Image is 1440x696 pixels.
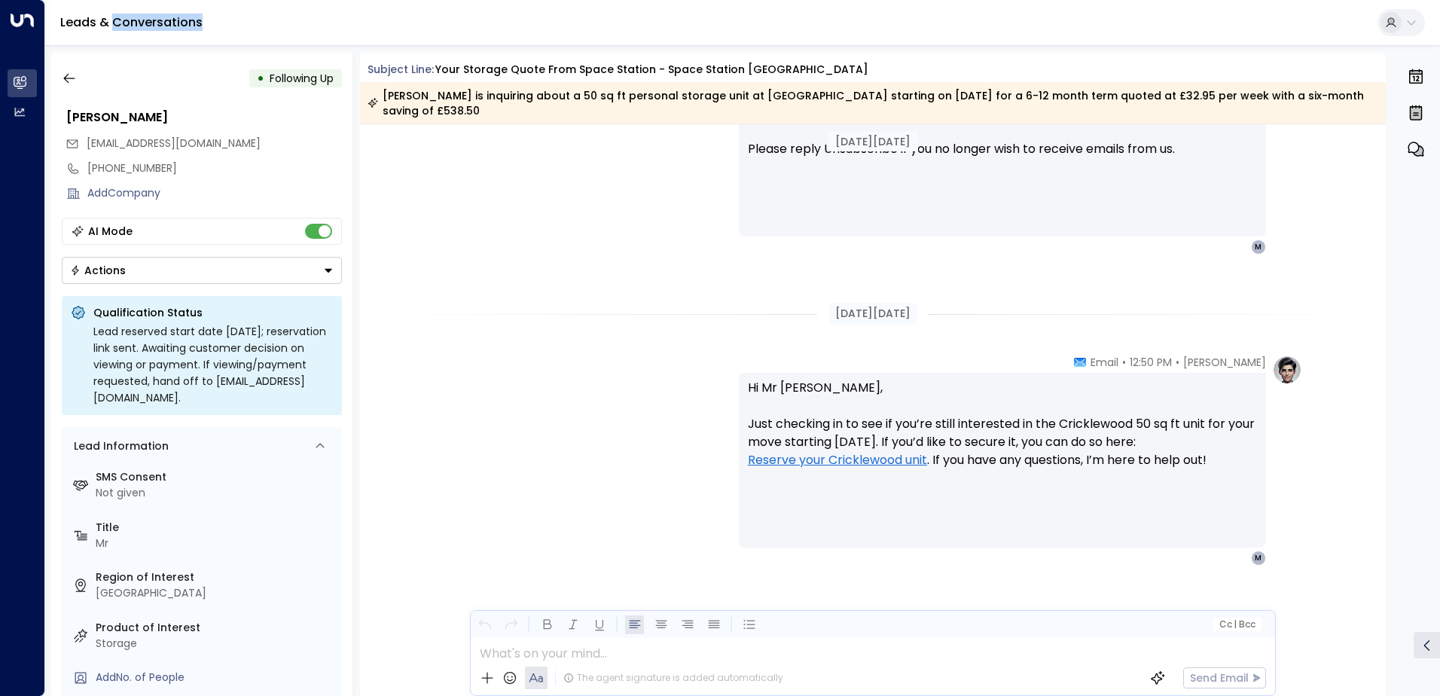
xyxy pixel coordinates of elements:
[93,305,333,320] p: Qualification Status
[1176,355,1179,370] span: •
[1251,551,1266,566] div: M
[1251,240,1266,255] div: M
[828,132,918,151] div: [DATE][DATE]
[270,71,334,86] span: Following Up
[502,615,520,634] button: Redo
[1130,355,1172,370] span: 12:50 PM
[87,185,342,201] div: AddCompany
[96,520,336,536] label: Title
[62,257,342,284] button: Actions
[1183,355,1266,370] span: [PERSON_NAME]
[563,671,783,685] div: The agent signature is added automatically
[1234,619,1237,630] span: |
[748,379,1257,487] p: Hi Mr [PERSON_NAME], Just checking in to see if you’re still interested in the Cricklewood 50 sq ...
[1213,618,1261,632] button: Cc|Bcc
[829,303,917,325] div: [DATE][DATE]
[748,451,927,469] a: Reserve your Cricklewood unit
[475,615,494,634] button: Undo
[1272,355,1302,385] img: profile-logo.png
[96,636,336,652] div: Storage
[368,62,434,77] span: Subject Line:
[96,485,336,501] div: Not given
[87,136,261,151] span: mfrab786@gmail.com
[257,65,264,92] div: •
[88,224,133,239] div: AI Mode
[368,88,1377,118] div: [PERSON_NAME] is inquiring about a 50 sq ft personal storage unit at [GEOGRAPHIC_DATA] starting o...
[60,14,203,31] a: Leads & Conversations
[93,323,333,406] div: Lead reserved start date [DATE]; reservation link sent. Awaiting customer decision on viewing or ...
[96,569,336,585] label: Region of Interest
[87,160,342,176] div: [PHONE_NUMBER]
[87,136,261,151] span: [EMAIL_ADDRESS][DOMAIN_NAME]
[96,585,336,601] div: [GEOGRAPHIC_DATA]
[70,264,126,277] div: Actions
[96,536,336,551] div: Mr
[96,670,336,685] div: AddNo. of People
[1219,619,1255,630] span: Cc Bcc
[96,620,336,636] label: Product of Interest
[69,438,169,454] div: Lead Information
[96,469,336,485] label: SMS Consent
[62,257,342,284] div: Button group with a nested menu
[66,108,342,127] div: [PERSON_NAME]
[435,62,868,78] div: Your storage quote from Space Station - Space Station [GEOGRAPHIC_DATA]
[1122,355,1126,370] span: •
[1091,355,1118,370] span: Email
